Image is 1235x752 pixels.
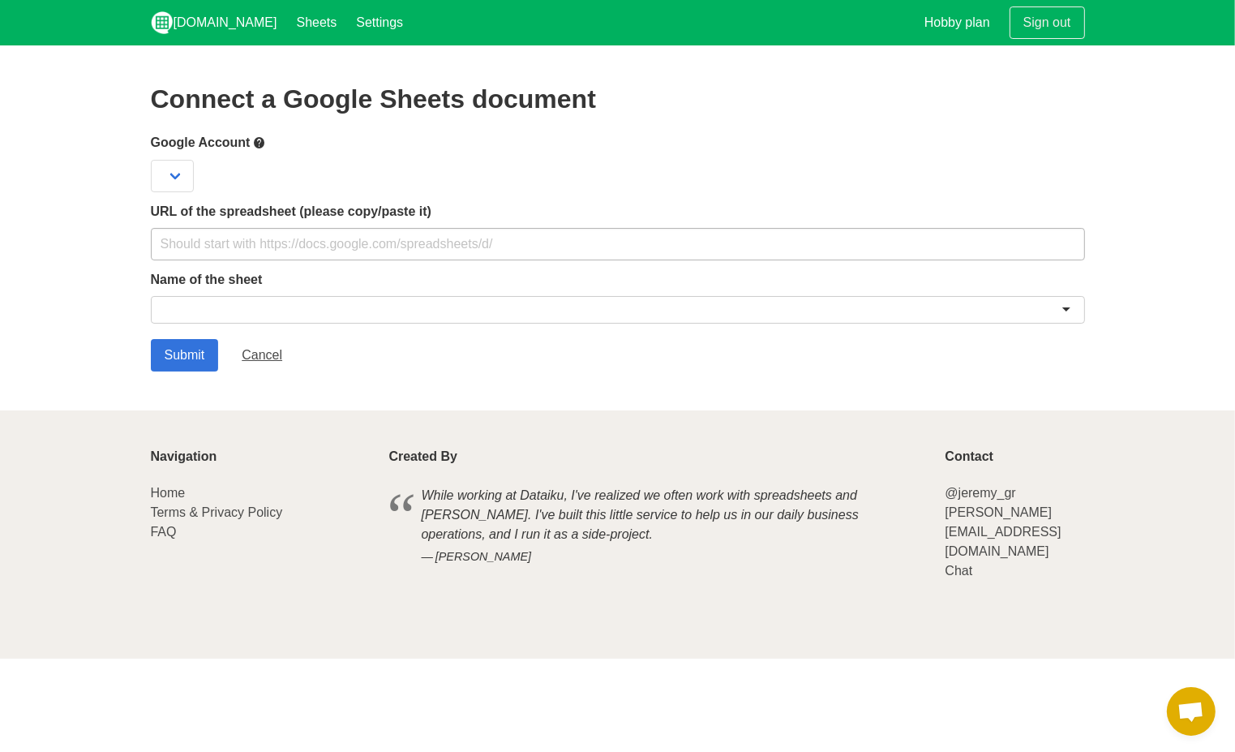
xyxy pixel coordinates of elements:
[389,449,926,464] p: Created By
[151,449,370,464] p: Navigation
[151,486,186,500] a: Home
[151,84,1085,114] h2: Connect a Google Sheets document
[151,505,283,519] a: Terms & Privacy Policy
[151,133,1085,153] label: Google Account
[1167,687,1216,736] div: Open chat
[151,228,1085,260] input: Should start with https://docs.google.com/spreadsheets/d/
[151,11,174,34] img: logo_v2_white.png
[151,270,1085,290] label: Name of the sheet
[151,202,1085,221] label: URL of the spreadsheet (please copy/paste it)
[389,483,926,569] blockquote: While working at Dataiku, I've realized we often work with spreadsheets and [PERSON_NAME]. I've b...
[422,548,894,566] cite: [PERSON_NAME]
[228,339,296,372] a: Cancel
[151,525,177,539] a: FAQ
[945,486,1015,500] a: @jeremy_gr
[151,339,219,372] input: Submit
[1010,6,1085,39] a: Sign out
[945,564,972,578] a: Chat
[945,505,1061,558] a: [PERSON_NAME][EMAIL_ADDRESS][DOMAIN_NAME]
[945,449,1084,464] p: Contact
